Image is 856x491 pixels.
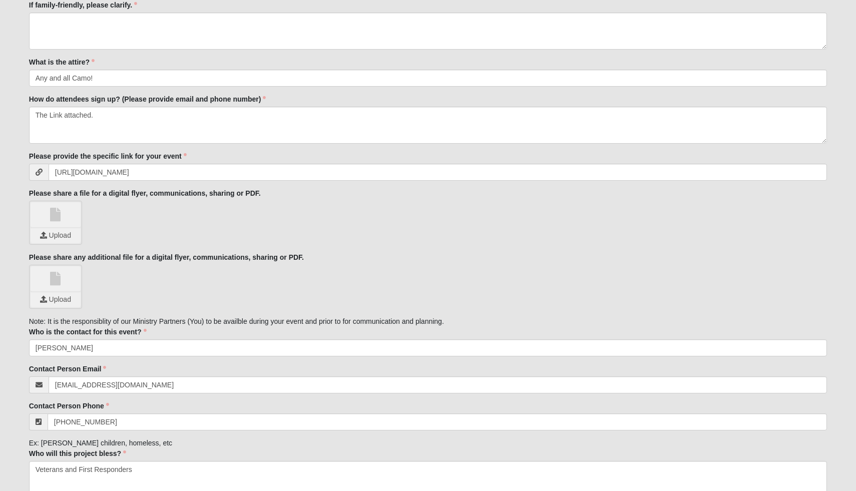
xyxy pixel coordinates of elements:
label: Contact Person Email [29,364,107,374]
label: Who will this project bless? [29,448,126,458]
label: Please provide the specific link for your event [29,151,187,161]
label: How do attendees sign up? (Please provide email and phone number) [29,94,266,104]
label: Please share a file for a digital flyer, communications, sharing or PDF. [29,188,261,198]
label: What is the attire? [29,57,95,67]
label: Contact Person Phone [29,401,109,411]
label: Who is the contact for this event? [29,327,147,337]
label: Please share any additional file for a digital flyer, communications, sharing or PDF. [29,252,304,262]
